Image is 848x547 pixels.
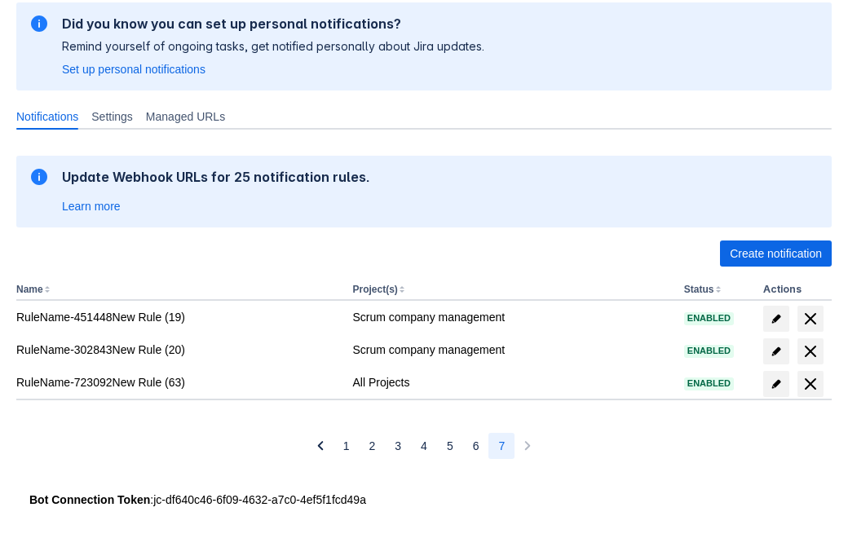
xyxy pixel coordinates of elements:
[146,108,225,125] span: Managed URLs
[29,493,150,506] strong: Bot Connection Token
[91,108,133,125] span: Settings
[411,433,437,459] button: Page 4
[352,309,670,325] div: Scrum company management
[369,433,376,459] span: 2
[16,342,339,358] div: RuleName-302843New Rule (20)
[333,433,360,459] button: Page 1
[437,433,463,459] button: Page 5
[62,198,121,214] a: Learn more
[16,284,43,295] button: Name
[62,169,370,185] h2: Update Webhook URLs for 25 notification rules.
[684,284,714,295] button: Status
[343,433,350,459] span: 1
[16,374,339,390] div: RuleName-723092New Rule (63)
[801,309,820,329] span: delete
[29,14,49,33] span: information
[720,240,832,267] button: Create notification
[29,167,49,187] span: information
[395,433,401,459] span: 3
[307,433,541,459] nav: Pagination
[684,314,734,323] span: Enabled
[16,108,78,125] span: Notifications
[801,374,820,394] span: delete
[801,342,820,361] span: delete
[307,433,333,459] button: Previous
[684,346,734,355] span: Enabled
[62,15,484,32] h2: Did you know you can set up personal notifications?
[770,345,783,358] span: edit
[352,374,670,390] div: All Projects
[684,379,734,388] span: Enabled
[385,433,411,459] button: Page 3
[488,433,515,459] button: Page 7
[770,377,783,390] span: edit
[62,38,484,55] p: Remind yourself of ongoing tasks, get notified personally about Jira updates.
[473,433,479,459] span: 6
[498,433,505,459] span: 7
[352,342,670,358] div: Scrum company management
[360,433,386,459] button: Page 2
[447,433,453,459] span: 5
[16,309,339,325] div: RuleName-451448New Rule (19)
[515,433,541,459] button: Next
[62,61,205,77] a: Set up personal notifications
[421,433,427,459] span: 4
[352,284,397,295] button: Project(s)
[757,280,832,301] th: Actions
[730,240,822,267] span: Create notification
[770,312,783,325] span: edit
[463,433,489,459] button: Page 6
[29,492,819,508] div: : jc-df640c46-6f09-4632-a7c0-4ef5f1fcd49a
